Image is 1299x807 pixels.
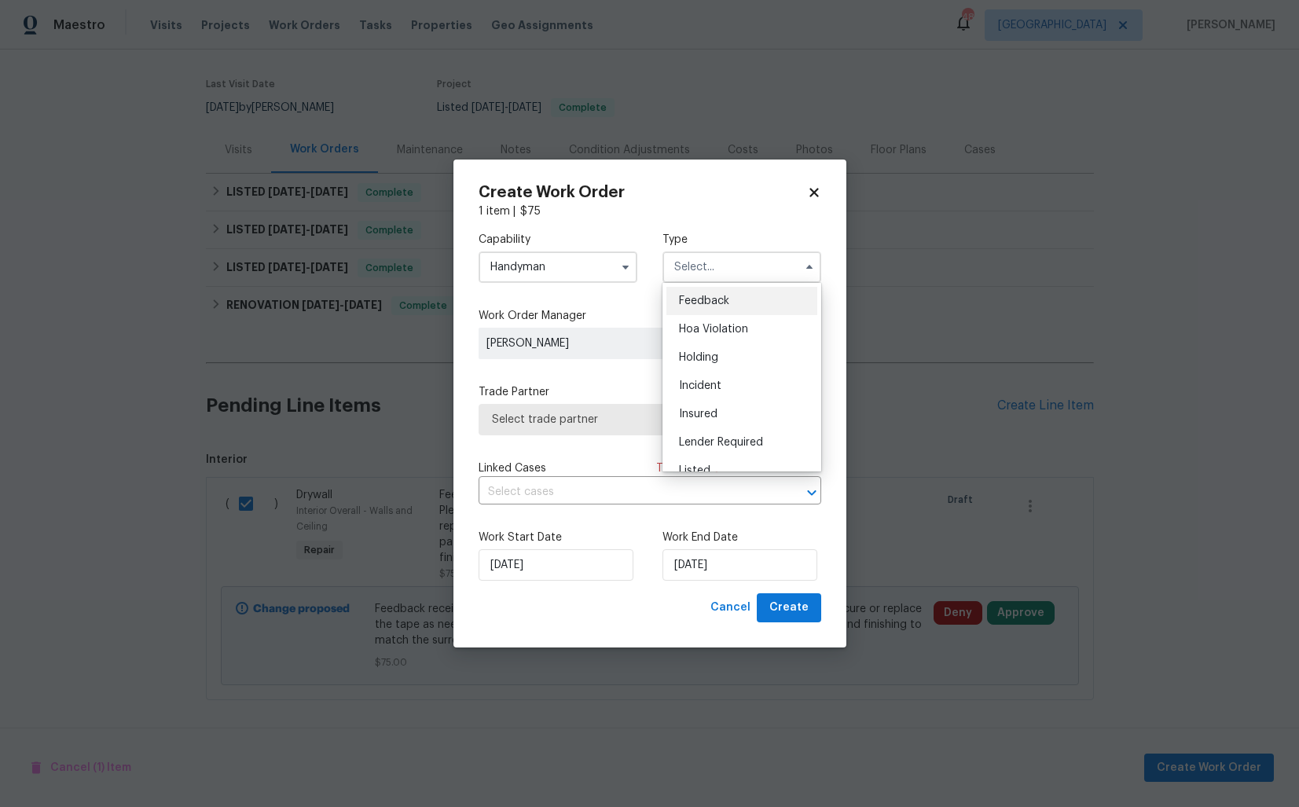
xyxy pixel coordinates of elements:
input: Select... [662,251,821,283]
span: [PERSON_NAME] [486,336,713,351]
button: Cancel [704,593,757,622]
span: Listed [679,465,710,476]
span: There are case s for this home [656,460,821,476]
span: Insured [679,409,717,420]
span: Incident [679,380,721,391]
input: M/D/YYYY [662,549,817,581]
span: $ 75 [520,206,541,217]
span: Holding [679,352,718,363]
input: M/D/YYYY [479,549,633,581]
label: Work End Date [662,530,821,545]
label: Work Start Date [479,530,637,545]
label: Trade Partner [479,384,821,400]
span: Linked Cases [479,460,546,476]
input: Select cases [479,480,777,504]
button: Create [757,593,821,622]
span: Hoa Violation [679,324,748,335]
div: 1 item | [479,204,821,219]
h2: Create Work Order [479,185,807,200]
button: Show options [616,258,635,277]
span: Cancel [710,598,750,618]
label: Work Order Manager [479,308,821,324]
span: Feedback [679,295,729,306]
span: Create [769,598,809,618]
label: Capability [479,232,637,248]
button: Hide options [800,258,819,277]
span: Select trade partner [492,412,808,427]
input: Select... [479,251,637,283]
span: Lender Required [679,437,763,448]
label: Type [662,232,821,248]
button: Open [801,482,823,504]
